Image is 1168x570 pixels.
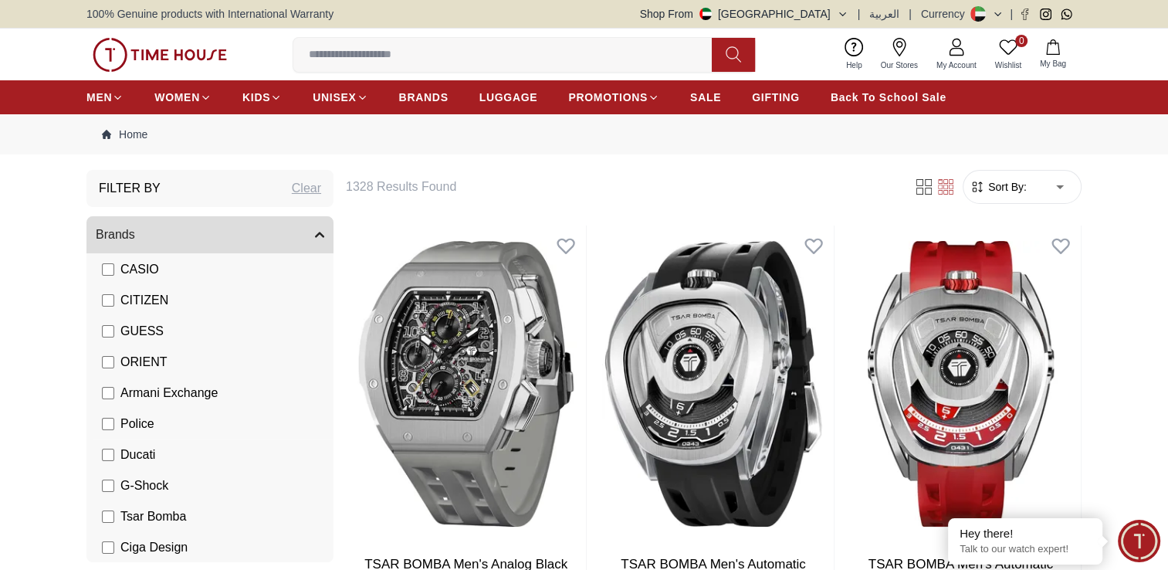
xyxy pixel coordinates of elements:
[837,35,872,74] a: Help
[120,322,164,341] span: GUESS
[93,38,227,72] img: ...
[102,541,114,554] input: Ciga Design
[875,59,924,71] span: Our Stores
[120,477,168,495] span: G-Shock
[909,6,912,22] span: |
[479,83,538,111] a: LUGGAGE
[1034,58,1072,70] span: My Bag
[120,291,168,310] span: CITIZEN
[1040,8,1051,20] a: Instagram
[86,6,333,22] span: 100% Genuine products with International Warranty
[86,90,112,105] span: MEN
[242,90,270,105] span: KIDS
[1019,8,1031,20] a: Facebook
[346,178,895,196] h6: 1328 Results Found
[120,446,155,464] span: Ducati
[841,226,1081,542] img: TSAR BOMBA Men's Automatic Red Dial Watch - TB8213A-04 SET
[102,263,114,276] input: CASIO
[102,418,114,430] input: Police
[242,83,282,111] a: KIDS
[1015,35,1028,47] span: 0
[120,538,188,557] span: Ciga Design
[690,90,721,105] span: SALE
[120,353,167,372] span: ORIENT
[921,6,971,22] div: Currency
[960,526,1091,541] div: Hey there!
[640,6,848,22] button: Shop From[GEOGRAPHIC_DATA]
[985,179,1027,195] span: Sort By:
[831,90,946,105] span: Back To School Sale
[102,356,114,368] input: ORIENT
[313,83,367,111] a: UNISEX
[479,90,538,105] span: LUGGAGE
[313,90,356,105] span: UNISEX
[930,59,983,71] span: My Account
[1031,36,1075,73] button: My Bag
[840,59,868,71] span: Help
[1118,520,1160,562] div: Chat Widget
[960,543,1091,556] p: Talk to our watch expert!
[120,260,159,279] span: CASIO
[752,83,800,111] a: GIFTING
[102,449,114,461] input: Ducati
[399,83,449,111] a: BRANDS
[120,507,186,526] span: Tsar Bomba
[99,179,161,198] h3: Filter By
[1061,8,1072,20] a: Whatsapp
[752,90,800,105] span: GIFTING
[102,294,114,307] input: CITIZEN
[292,179,321,198] div: Clear
[1010,6,1013,22] span: |
[986,35,1031,74] a: 0Wishlist
[346,226,586,542] img: TSAR BOMBA Men's Analog Black Dial Watch - TB8214 C-Grey
[593,226,833,542] img: TSAR BOMBA Men's Automatic Black Dial Watch - TB8213A-06 SET
[86,216,333,253] button: Brands
[102,480,114,492] input: G-Shock
[869,6,899,22] button: العربية
[154,90,200,105] span: WOMEN
[872,35,927,74] a: Our Stores
[154,83,212,111] a: WOMEN
[102,325,114,338] input: GUESS
[86,83,124,111] a: MEN
[102,511,114,523] input: Tsar Bomba
[568,90,648,105] span: PROMOTIONS
[102,127,147,142] a: Home
[858,6,861,22] span: |
[970,179,1027,195] button: Sort By:
[399,90,449,105] span: BRANDS
[989,59,1028,71] span: Wishlist
[690,83,721,111] a: SALE
[120,415,154,433] span: Police
[568,83,659,111] a: PROMOTIONS
[96,226,135,244] span: Brands
[831,83,946,111] a: Back To School Sale
[120,384,218,402] span: Armani Exchange
[699,8,712,20] img: United Arab Emirates
[86,114,1082,154] nav: Breadcrumb
[102,387,114,399] input: Armani Exchange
